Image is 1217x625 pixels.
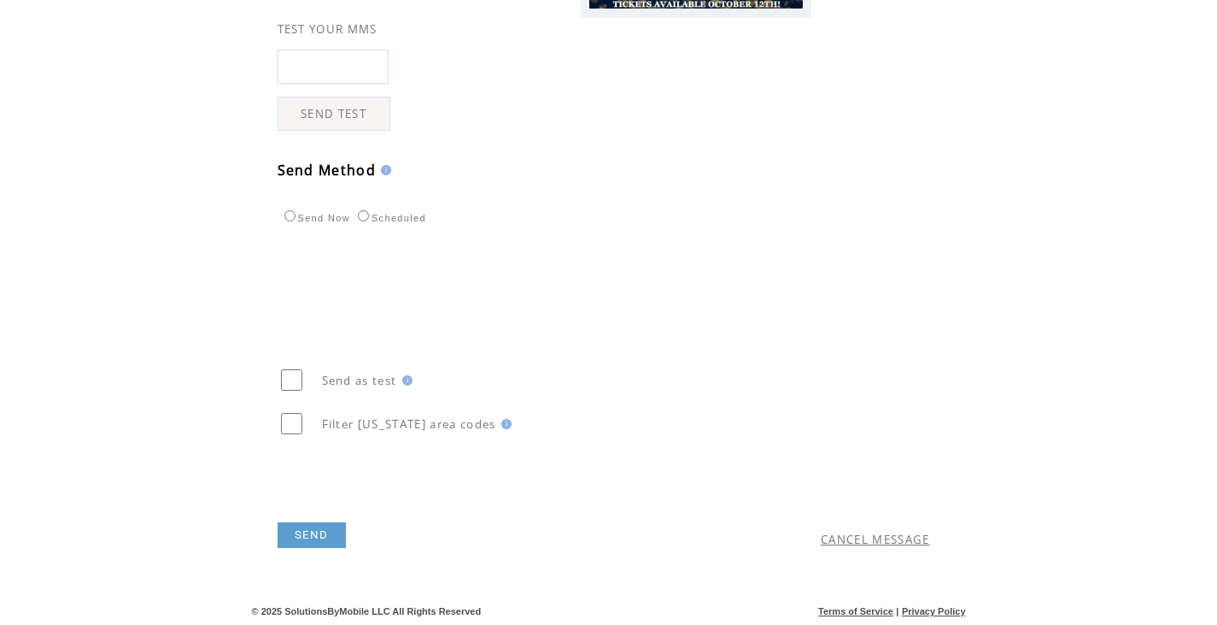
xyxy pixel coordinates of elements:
a: Terms of Service [818,606,893,616]
a: SEND [278,522,346,548]
img: help.gif [397,375,412,386]
a: SEND TEST [278,97,390,131]
span: Send as test [322,373,397,388]
label: Send Now [280,213,350,223]
a: CANCEL MESSAGE [821,532,930,547]
input: Send Now [284,210,295,221]
span: | [896,606,898,616]
input: Scheduled [358,210,369,221]
span: Filter [US_STATE] area codes [322,416,496,432]
label: Scheduled [354,213,426,223]
img: help.gif [376,165,391,175]
span: Send Method [278,161,377,180]
span: TEST YOUR MMS [278,21,377,37]
img: help.gif [496,419,512,429]
a: Privacy Policy [902,606,966,616]
span: © 2025 SolutionsByMobile LLC All Rights Reserved [252,606,482,616]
